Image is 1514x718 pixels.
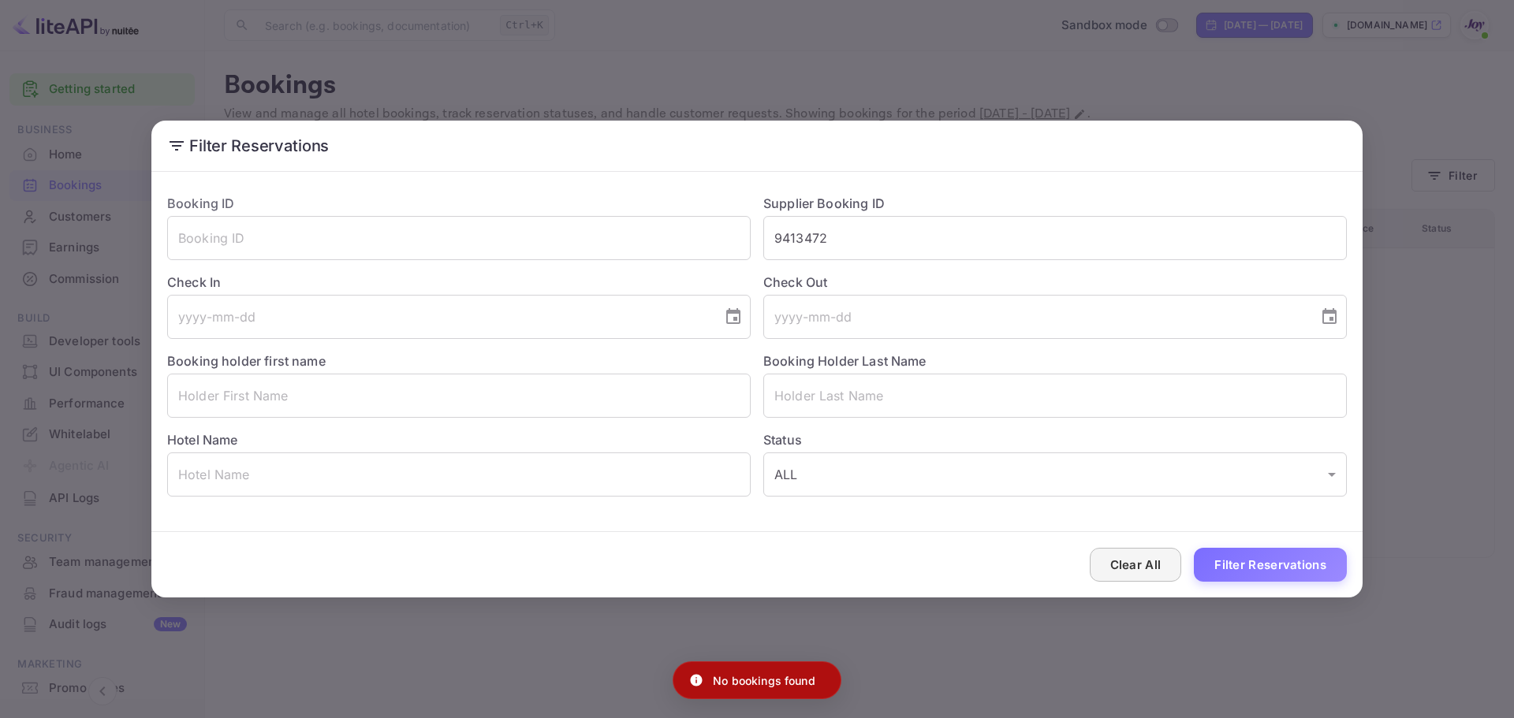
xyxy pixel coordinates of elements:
[763,195,885,211] label: Supplier Booking ID
[763,295,1307,339] input: yyyy-mm-dd
[167,216,751,260] input: Booking ID
[167,452,751,497] input: Hotel Name
[167,195,235,211] label: Booking ID
[151,121,1363,171] h2: Filter Reservations
[763,452,1347,497] div: ALL
[167,432,238,448] label: Hotel Name
[167,295,711,339] input: yyyy-mm-dd
[763,216,1347,260] input: Supplier Booking ID
[713,672,815,689] p: No bookings found
[763,430,1347,449] label: Status
[167,273,751,292] label: Check In
[167,374,751,418] input: Holder First Name
[1090,548,1182,582] button: Clear All
[1314,301,1345,333] button: Choose date
[718,301,749,333] button: Choose date
[1194,548,1347,582] button: Filter Reservations
[763,273,1347,292] label: Check Out
[167,353,326,369] label: Booking holder first name
[763,353,927,369] label: Booking Holder Last Name
[763,374,1347,418] input: Holder Last Name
